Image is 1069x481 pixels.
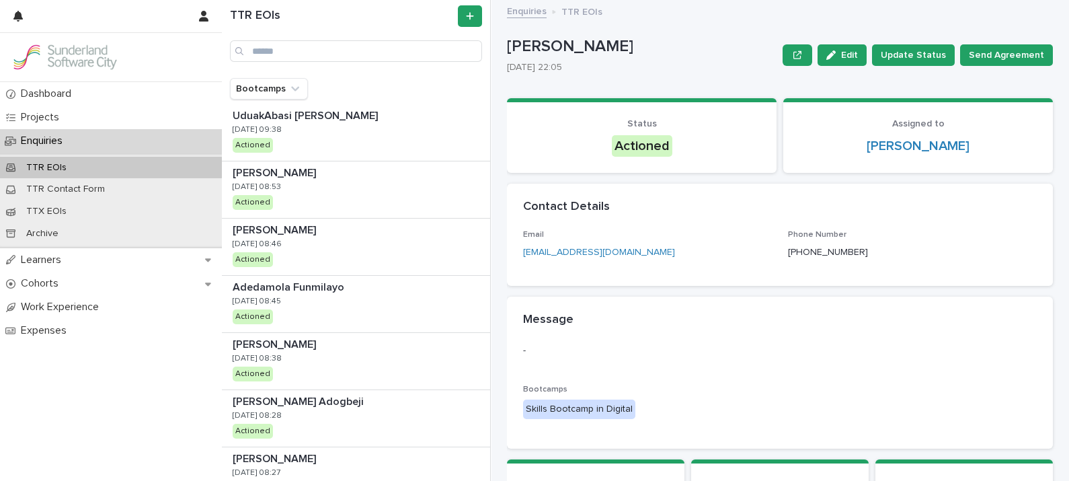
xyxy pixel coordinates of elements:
a: Enquiries [507,3,547,18]
div: Actioned [233,309,273,324]
span: Status [627,119,657,128]
a: [EMAIL_ADDRESS][DOMAIN_NAME] [523,248,675,257]
p: - [523,344,1037,358]
p: TTX EOIs [15,206,77,217]
p: [DATE] 08:38 [233,354,282,363]
button: Bootcamps [230,78,308,100]
p: TTR EOIs [15,162,77,174]
button: Edit [818,44,867,66]
div: Actioned [233,252,273,267]
p: [DATE] 08:45 [233,297,281,306]
p: TTR Contact Form [15,184,116,195]
h1: TTR EOIs [230,9,455,24]
p: Work Experience [15,301,110,313]
p: [PERSON_NAME] [233,450,319,466]
a: [PERSON_NAME][PERSON_NAME] [DATE] 08:38Actioned [222,333,490,390]
div: Skills Bootcamp in Digital [523,400,635,419]
p: [DATE] 22:05 [507,62,772,73]
span: Email [523,231,544,239]
p: [PHONE_NUMBER] [788,246,868,260]
p: [PERSON_NAME] [233,336,319,351]
span: Edit [841,50,858,60]
p: Projects [15,111,70,124]
span: Update Status [881,48,946,62]
div: Actioned [233,195,273,210]
img: GVzBcg19RCOYju8xzymn [11,44,118,71]
p: [PERSON_NAME] [507,37,777,57]
p: Expenses [15,324,77,337]
p: Learners [15,254,72,266]
a: [PERSON_NAME][PERSON_NAME] [DATE] 08:53Actioned [222,161,490,219]
input: Search [230,40,482,62]
a: [PERSON_NAME][PERSON_NAME] [DATE] 08:46Actioned [222,219,490,276]
p: Dashboard [15,87,82,100]
p: [PERSON_NAME] [233,164,319,180]
span: Send Agreement [969,48,1044,62]
p: [DATE] 09:38 [233,125,282,135]
p: Archive [15,228,69,239]
p: Cohorts [15,277,69,290]
p: [DATE] 08:53 [233,182,281,192]
a: UduakAbasi [PERSON_NAME]UduakAbasi [PERSON_NAME] [DATE] 09:38Actioned [222,104,490,161]
p: TTR EOIs [561,3,602,18]
h2: Message [523,313,573,328]
span: Phone Number [788,231,846,239]
div: Actioned [233,367,273,381]
button: Update Status [872,44,955,66]
button: Send Agreement [960,44,1053,66]
p: [DATE] 08:46 [233,239,282,249]
p: [PERSON_NAME] [233,221,319,237]
div: Actioned [233,138,273,153]
a: [PERSON_NAME] Adogbeji[PERSON_NAME] Adogbeji [DATE] 08:28Actioned [222,390,490,447]
span: Bootcamps [523,385,567,394]
p: [DATE] 08:27 [233,468,280,478]
p: Enquiries [15,135,73,147]
p: UduakAbasi [PERSON_NAME] [233,107,381,122]
div: Actioned [233,424,273,439]
p: Adedamola Funmilayo [233,279,347,294]
p: [PERSON_NAME] Adogbeji [233,393,366,408]
a: [PERSON_NAME] [867,138,969,154]
div: Actioned [612,135,672,157]
span: Assigned to [892,119,945,128]
h2: Contact Details [523,200,610,215]
p: [DATE] 08:28 [233,411,282,420]
a: Adedamola FunmilayoAdedamola Funmilayo [DATE] 08:45Actioned [222,276,490,333]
